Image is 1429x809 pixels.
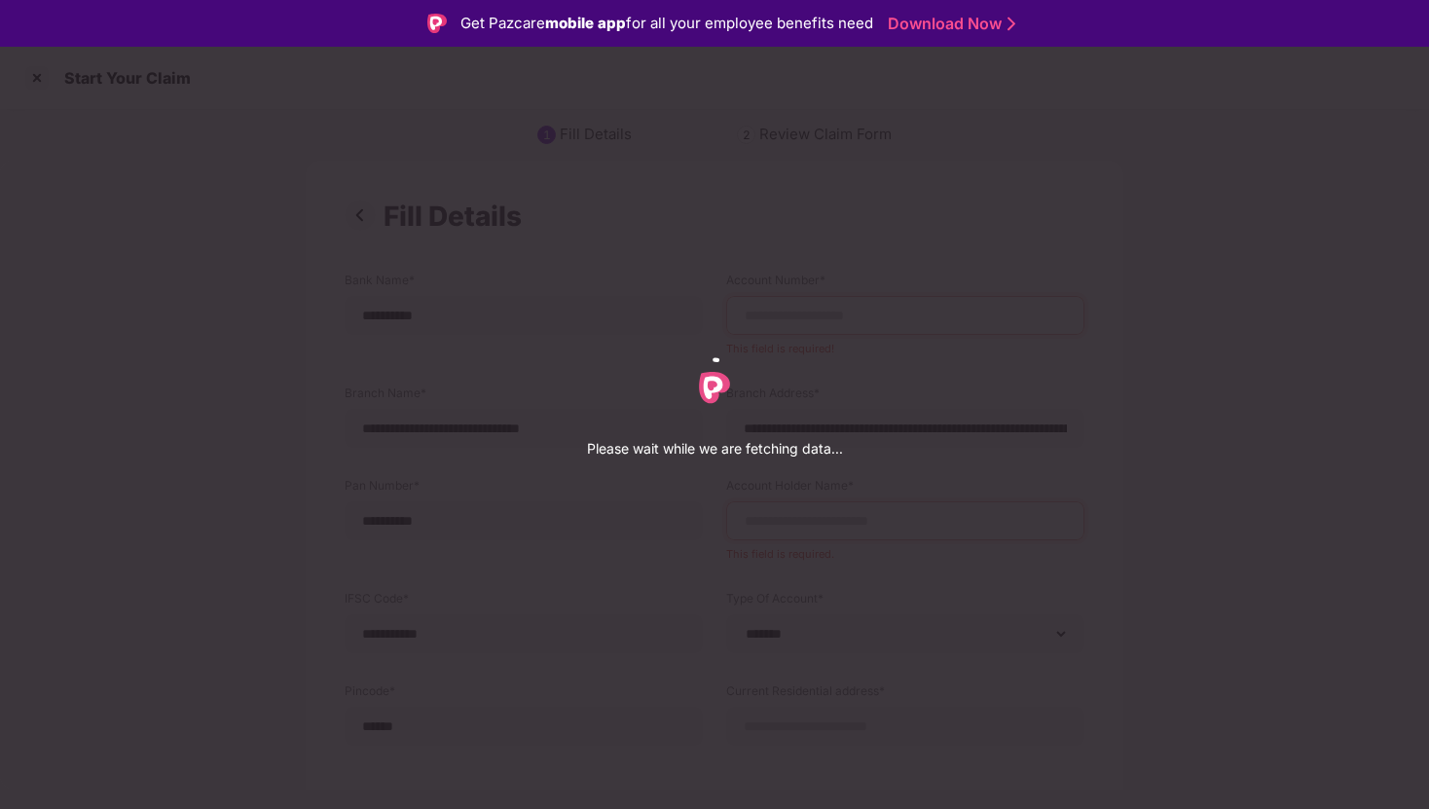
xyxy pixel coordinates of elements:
img: Logo [427,14,447,33]
img: Stroke [1008,14,1015,34]
div: Get Pazcare for all your employee benefits need [460,12,873,35]
a: Download Now [888,14,1009,34]
p: Please wait while we are fetching data... [587,440,843,457]
div: animation [676,349,753,426]
strong: mobile app [545,14,626,32]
